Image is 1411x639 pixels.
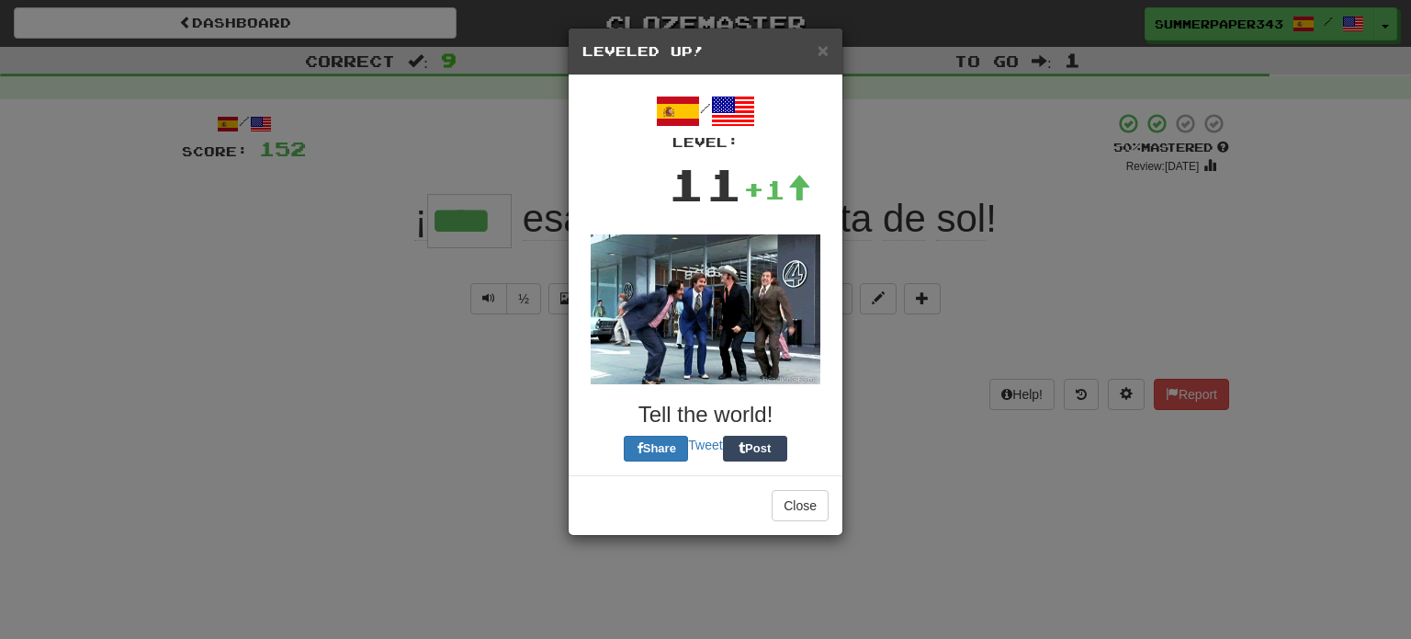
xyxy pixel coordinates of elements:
button: Share [624,436,688,462]
span: × [818,40,829,61]
div: / [582,89,829,152]
div: Level: [582,133,829,152]
button: Post [723,436,787,462]
div: 11 [668,152,743,216]
button: Close [818,40,829,60]
h3: Tell the world! [582,403,829,427]
img: anchorman-0f45bd94e4bc77b3e4009f63bd0ea52a2253b4c1438f2773e23d74ae24afd04f.gif [591,234,820,384]
h5: Leveled Up! [582,42,829,61]
button: Close [772,490,829,521]
div: +1 [743,171,811,208]
a: Tweet [688,438,722,452]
